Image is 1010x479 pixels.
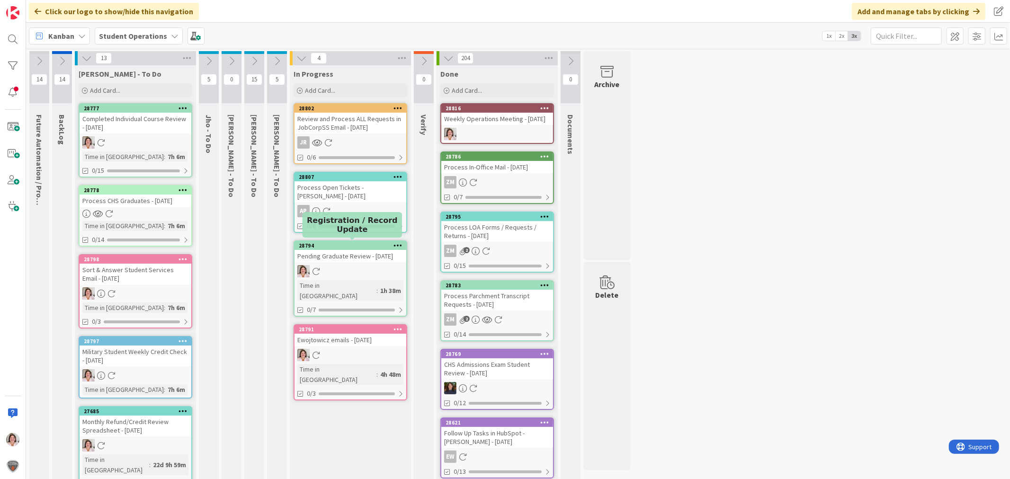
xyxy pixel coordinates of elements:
[299,326,406,333] div: 28791
[80,136,191,149] div: EW
[441,221,553,242] div: Process LOA Forms / Requests / Returns - [DATE]
[452,86,482,95] span: Add Card...
[441,281,553,310] div: 28783Process Parchment Transcript Requests - [DATE]
[295,265,406,277] div: EW
[6,6,19,19] img: Visit kanbanzone.com
[204,115,214,153] span: Jho - To Do
[79,254,192,328] a: 28798Sort & Answer Student Services Email - [DATE]EWTime in [GEOGRAPHIC_DATA]:7h 6m0/3
[441,152,553,161] div: 28786
[294,172,407,233] a: 28807Process Open Tickets - [PERSON_NAME] - [DATE]AP0/8
[80,337,191,346] div: 28797
[80,416,191,436] div: Monthly Refund/Credit Review Spreadsheet - [DATE]
[446,213,553,220] div: 28795
[6,433,19,446] img: EW
[446,153,553,160] div: 28786
[295,241,406,250] div: 28794
[441,213,553,221] div: 28795
[82,439,95,452] img: EW
[563,74,579,85] span: 0
[164,151,165,162] span: :
[376,285,378,296] span: :
[151,460,188,470] div: 22d 9h 59m
[246,74,262,85] span: 15
[306,216,398,234] h5: Registration / Record Update
[376,369,378,380] span: :
[295,334,406,346] div: Ewojtowicz emails - [DATE]
[297,364,376,385] div: Time in [GEOGRAPHIC_DATA]
[596,289,619,301] div: Delete
[82,136,95,149] img: EW
[84,338,191,345] div: 28797
[299,174,406,180] div: 28807
[441,313,553,326] div: ZM
[201,74,217,85] span: 5
[295,113,406,133] div: Review and Process ALL Requests in JobCorpSS Email - [DATE]
[297,136,310,149] div: JR
[444,313,456,326] div: ZM
[297,205,310,217] div: AP
[294,240,407,317] a: 28794Pending Graduate Review - [DATE]EWTime in [GEOGRAPHIC_DATA]:1h 38m0/7
[84,105,191,112] div: 28777
[82,369,95,381] img: EW
[295,325,406,334] div: 28791
[99,31,167,41] b: Student Operations
[441,104,553,113] div: 28816
[294,69,333,79] span: In Progress
[80,255,191,264] div: 28798
[295,104,406,133] div: 28802Review and Process ALL Requests in JobCorpSS Email - [DATE]
[82,151,164,162] div: Time in [GEOGRAPHIC_DATA]
[294,324,407,400] a: 28791Ewojtowicz emails - [DATE]EWTime in [GEOGRAPHIC_DATA]:4h 48m0/3
[848,31,861,41] span: 3x
[446,105,553,112] div: 28816
[440,349,554,410] a: 28769CHS Admissions Exam Student Review - [DATE]HS0/12
[92,166,104,176] span: 0/15
[80,255,191,284] div: 28798Sort & Answer Student Services Email - [DATE]
[295,136,406,149] div: JR
[441,113,553,125] div: Weekly Operations Meeting - [DATE]
[164,302,165,313] span: :
[454,192,463,202] span: 0/7
[307,389,316,399] span: 0/3
[165,151,188,162] div: 7h 6m
[299,242,406,249] div: 28794
[441,128,553,140] div: EW
[165,221,188,231] div: 7h 6m
[80,104,191,133] div: 28777Completed Individual Course Review - [DATE]
[454,467,466,477] span: 0/13
[80,113,191,133] div: Completed Individual Course Review - [DATE]
[79,336,192,399] a: 28797Military Student Weekly Credit Check - [DATE]EWTime in [GEOGRAPHIC_DATA]:7h 6m
[441,161,553,173] div: Process In-Office Mail - [DATE]
[82,302,164,313] div: Time in [GEOGRAPHIC_DATA]
[441,382,553,394] div: HS
[416,74,432,85] span: 0
[82,287,95,300] img: EW
[454,398,466,408] span: 0/12
[441,350,553,358] div: 28769
[441,350,553,379] div: 28769CHS Admissions Exam Student Review - [DATE]
[441,176,553,188] div: ZM
[440,417,554,479] a: 28621Follow Up Tasks in HubSpot - [PERSON_NAME] - [DATE]EW0/13
[307,305,316,315] span: 0/7
[80,337,191,366] div: 28797Military Student Weekly Credit Check - [DATE]
[80,287,191,300] div: EW
[441,290,553,310] div: Process Parchment Transcript Requests - [DATE]
[250,115,259,197] span: Eric - To Do
[295,173,406,181] div: 28807
[441,104,553,125] div: 28816Weekly Operations Meeting - [DATE]
[835,31,848,41] span: 2x
[444,128,456,140] img: EW
[444,382,456,394] img: HS
[441,418,553,427] div: 28621
[79,103,192,177] a: 28777Completed Individual Course Review - [DATE]EWTime in [GEOGRAPHIC_DATA]:7h 6m0/15
[311,53,327,64] span: 4
[35,115,44,243] span: Future Automation / Process Building
[295,104,406,113] div: 28802
[20,1,43,13] span: Support
[165,384,188,395] div: 7h 6m
[57,115,67,145] span: BackLog
[444,245,456,257] div: ZM
[441,281,553,290] div: 28783
[305,86,335,95] span: Add Card...
[80,104,191,113] div: 28777
[871,27,942,44] input: Quick Filter...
